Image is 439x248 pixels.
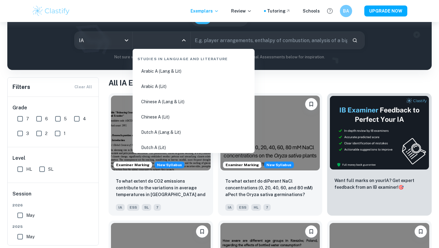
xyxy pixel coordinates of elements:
div: Starting from the May 2026 session, the ESS IA requirements have changed. We created this exempla... [155,162,184,168]
div: IA [75,32,132,49]
span: 2026 [12,202,94,208]
p: Not sure what to search for? You can always look through our example Internal Assessments below f... [12,54,427,60]
button: Bookmark [305,98,317,110]
span: 🎯 [398,185,404,190]
li: Dutch A (Lang & Lit) [135,125,252,139]
img: ESS IA example thumbnail: To what extent do diPerent NaCl concentr [220,96,320,170]
span: IA [116,204,125,211]
span: ESS [237,204,249,211]
span: SL [142,204,151,211]
span: 1 [64,130,66,137]
div: Studies in Language and Literature [135,51,252,64]
h6: Filters [12,83,30,91]
li: Dutch A (Lit) [135,140,252,155]
span: HL [26,166,32,173]
h6: BA [343,8,350,14]
span: 7 [26,115,29,122]
span: 7 [263,204,271,211]
img: ESS IA example thumbnail: To what extent do CO2 emissions contribu [111,96,211,170]
li: Arabic A (Lang & Lit) [135,64,252,78]
span: 3 [26,130,29,137]
button: Bookmark [305,225,317,238]
li: Chinese A (Lit) [135,110,252,124]
input: E.g. player arrangements, enthalpy of combustion, analysis of a big city... [191,32,347,49]
li: Arabic A (Lit) [135,79,252,93]
span: 5 [64,115,67,122]
img: Clastify logo [32,5,70,17]
span: ESS [127,204,139,211]
span: 6 [45,115,48,122]
h6: Session [12,190,94,202]
h1: All IA Examples [109,77,432,88]
button: Bookmark [415,225,427,238]
span: Examiner Marking [223,162,261,168]
a: ThumbnailWant full marks on yourIA? Get expert feedback from an IB examiner! [327,93,432,216]
h6: Level [12,155,94,162]
p: Review [231,8,252,14]
li: Chinese A (Lang & Lit) [135,95,252,109]
a: Schools [303,8,320,14]
p: To what extent do CO2 emissions contribute to the variations in average temperatures in Indonesia... [116,178,206,199]
button: UPGRADE NOW [364,5,407,16]
button: Close [180,36,188,45]
span: IA [225,204,234,211]
span: HL [251,204,261,211]
p: To what extent do diPerent NaCl concentrations (0, 20, 40, 60, and 80 mM) aPect the Oryza sativa ... [225,178,315,198]
img: Thumbnail [330,96,429,170]
button: Bookmark [196,225,208,238]
span: 2 [45,130,48,137]
span: New Syllabus [264,162,294,168]
a: Examiner MarkingStarting from the May 2026 session, the ESS IA requirements have changed. We crea... [218,93,323,216]
span: May [26,212,34,219]
span: 4 [83,115,86,122]
p: Exemplars [191,8,219,14]
button: BA [340,5,352,17]
button: Search [350,35,360,46]
span: 2025 [12,224,94,229]
span: Examiner Marking [114,162,152,168]
span: May [26,233,34,240]
a: Tutoring [267,8,291,14]
span: 7 [154,204,161,211]
p: Want full marks on your IA ? Get expert feedback from an IB examiner! [334,177,424,191]
h6: Grade [12,104,94,111]
div: Starting from the May 2026 session, the ESS IA requirements have changed. We created this exempla... [264,162,294,168]
button: Help and Feedback [325,6,335,16]
span: New Syllabus [155,162,184,168]
a: Examiner MarkingStarting from the May 2026 session, the ESS IA requirements have changed. We crea... [109,93,213,216]
span: SL [48,166,53,173]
